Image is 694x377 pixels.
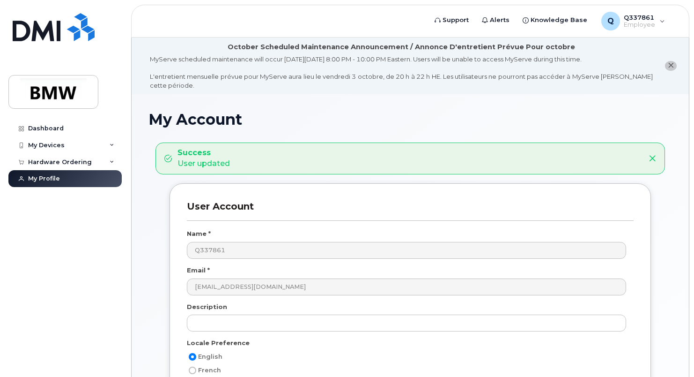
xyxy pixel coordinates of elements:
div: MyServe scheduled maintenance will occur [DATE][DATE] 8:00 PM - 10:00 PM Eastern. Users will be u... [150,55,653,90]
span: English [198,353,222,360]
label: Name * [187,229,211,238]
label: Locale Preference [187,339,250,347]
div: User updated [177,148,230,169]
h1: My Account [148,111,672,128]
label: Email * [187,266,210,275]
input: English [189,353,196,361]
div: October Scheduled Maintenance Announcement / Annonce D'entretient Prévue Pour octobre [228,42,575,52]
span: French [198,367,221,374]
label: Description [187,302,227,311]
button: close notification [665,61,677,71]
strong: Success [177,148,230,158]
input: French [189,367,196,374]
h3: User Account [187,201,634,221]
